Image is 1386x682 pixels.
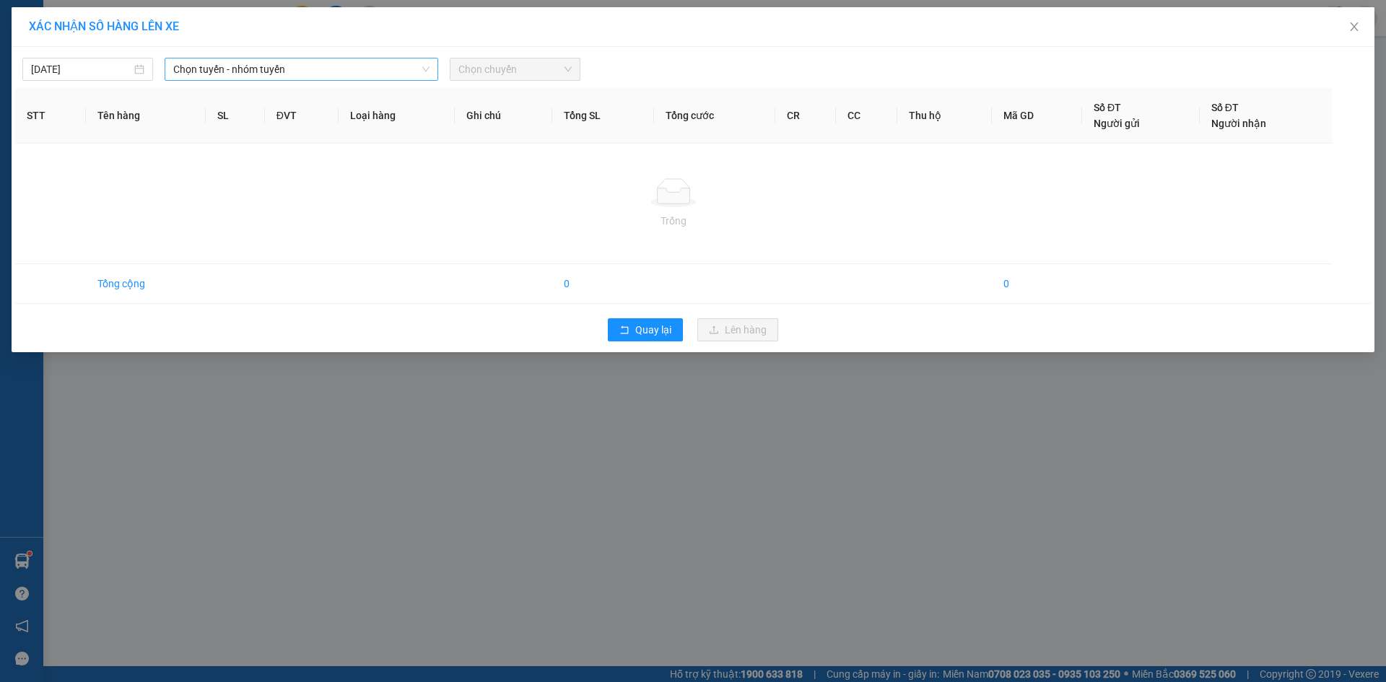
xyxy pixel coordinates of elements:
button: rollbackQuay lại [608,318,683,341]
span: 0943559551 [145,38,210,52]
span: Chọn chuyến [458,58,572,80]
span: rollback [619,325,629,336]
span: Người nhận: [6,92,51,101]
input: 12/10/2025 [31,61,131,77]
td: 0 [992,264,1082,304]
td: Tổng cộng [86,264,206,304]
span: Số ĐT [1211,102,1239,113]
th: Tên hàng [86,88,206,144]
span: XÁC NHẬN SỐ HÀNG LÊN XE [29,19,179,33]
th: Tổng SL [552,88,654,144]
th: CC [836,88,897,144]
span: Người nhận [1211,118,1266,129]
span: XUANTRANG [17,26,102,41]
span: 0969797369 [6,102,107,122]
em: Logistics [37,44,83,58]
th: CR [775,88,837,144]
button: uploadLên hàng [697,318,778,341]
span: Người gửi: [6,82,44,92]
span: Số ĐT [1094,102,1121,113]
button: Close [1334,7,1374,48]
span: HAIVAN [35,8,84,23]
span: close [1348,21,1360,32]
span: Người gửi [1094,118,1140,129]
th: Tổng cước [654,88,775,144]
th: Mã GD [992,88,1082,144]
th: SL [206,88,264,144]
span: VP [GEOGRAPHIC_DATA] [116,14,210,36]
th: ĐVT [265,88,339,144]
span: Quay lại [635,322,671,338]
th: Thu hộ [897,88,991,144]
th: Ghi chú [455,88,553,144]
span: down [422,65,430,74]
div: Trống [27,213,1320,229]
th: Loại hàng [339,88,455,144]
span: Chọn tuyến - nhóm tuyến [173,58,430,80]
th: STT [15,88,86,144]
td: 0 [552,264,654,304]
